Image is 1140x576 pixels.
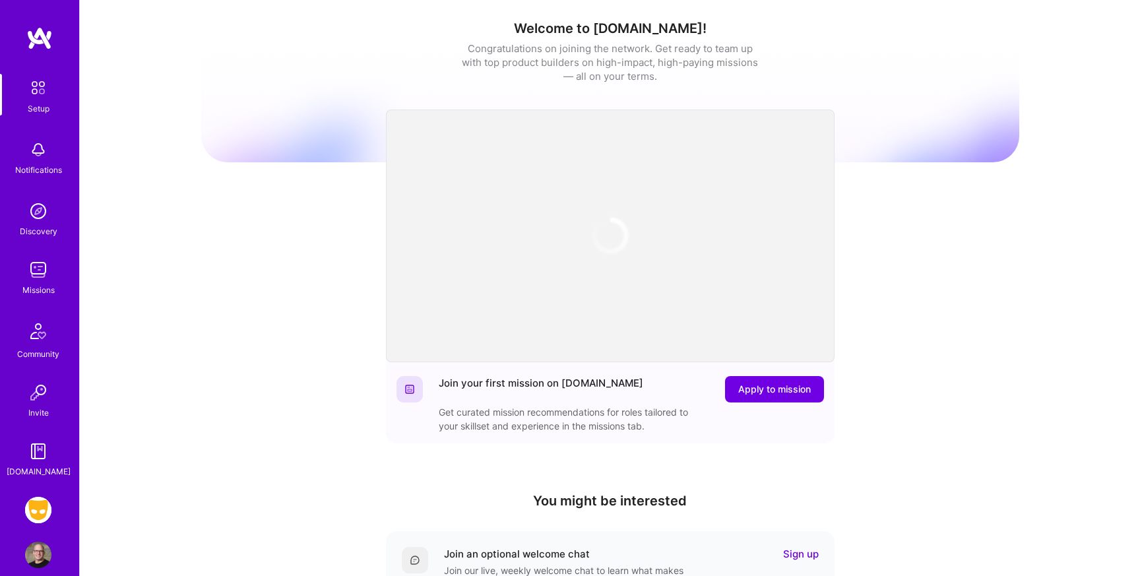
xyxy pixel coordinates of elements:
div: Discovery [20,224,57,238]
div: [DOMAIN_NAME] [7,464,71,478]
div: Missions [22,283,55,297]
h4: You might be interested [386,493,835,509]
img: Website [404,384,415,395]
img: bell [25,137,51,163]
div: Community [17,347,59,361]
div: Setup [28,102,49,115]
img: logo [26,26,53,50]
img: loading [583,208,637,263]
div: Join your first mission on [DOMAIN_NAME] [439,376,643,402]
iframe: video [386,110,835,362]
img: teamwork [25,257,51,283]
div: Congratulations on joining the network. Get ready to team up with top product builders on high-im... [462,42,759,83]
div: Join an optional welcome chat [444,547,590,561]
span: Apply to mission [738,383,811,396]
img: guide book [25,438,51,464]
a: Sign up [783,547,819,561]
img: Comment [410,555,420,565]
img: Community [22,315,54,347]
div: Invite [28,406,49,420]
img: Invite [25,379,51,406]
img: discovery [25,198,51,224]
img: Grindr: Mobile + BE + Cloud [25,497,51,523]
div: Notifications [15,163,62,177]
img: User Avatar [25,542,51,568]
a: User Avatar [22,542,55,568]
a: Grindr: Mobile + BE + Cloud [22,497,55,523]
button: Apply to mission [725,376,824,402]
div: Get curated mission recommendations for roles tailored to your skillset and experience in the mis... [439,405,703,433]
h1: Welcome to [DOMAIN_NAME]! [201,20,1019,36]
img: setup [24,74,52,102]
